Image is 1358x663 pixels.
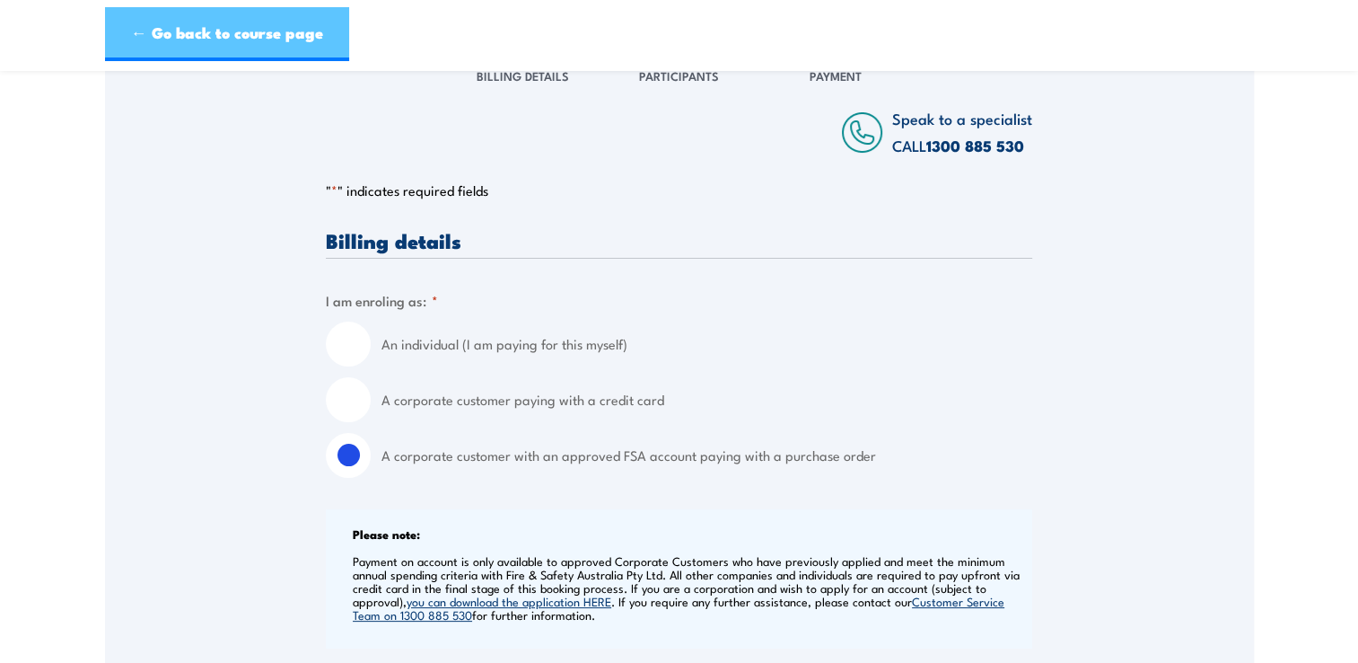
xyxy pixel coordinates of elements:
p: Payment on account is only available to approved Corporate Customers who have previously applied ... [353,554,1028,622]
a: 1300 885 530 [926,134,1024,157]
a: Customer Service Team on 1300 885 530 [353,593,1004,623]
a: you can download the application HERE [407,593,611,609]
label: An individual (I am paying for this myself) [381,322,1032,367]
label: A corporate customer paying with a credit card [381,377,1032,422]
p: " " indicates required fields [326,181,1032,199]
span: Speak to a specialist CALL [892,107,1032,156]
b: Please note: [353,525,420,543]
h3: Billing details [326,230,1032,251]
span: Payment [810,66,862,84]
span: Participants [639,66,719,84]
a: ← Go back to course page [105,7,349,61]
legend: I am enroling as: [326,290,438,311]
label: A corporate customer with an approved FSA account paying with a purchase order [381,433,1032,478]
span: Billing Details [477,66,569,84]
